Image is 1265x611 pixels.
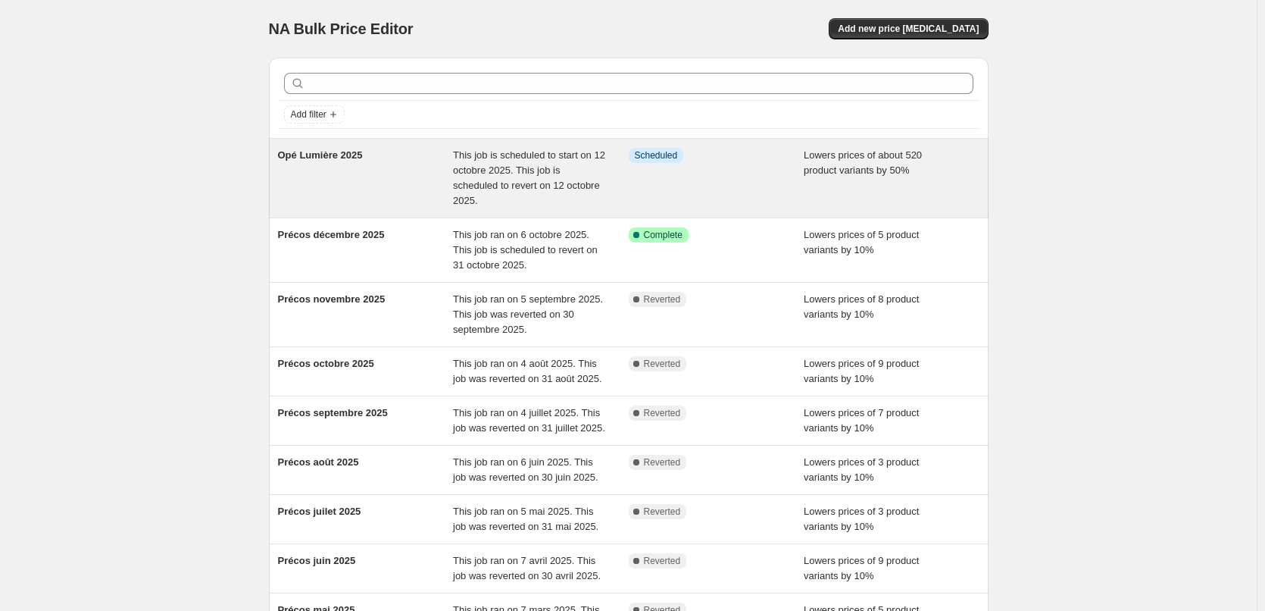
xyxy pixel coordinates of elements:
span: Opé Lumière 2025 [278,149,363,161]
span: Reverted [644,358,681,370]
span: Lowers prices of 8 product variants by 10% [804,293,919,320]
button: Add filter [284,105,345,124]
span: NA Bulk Price Editor [269,20,414,37]
span: Précos novembre 2025 [278,293,386,305]
span: Lowers prices of 9 product variants by 10% [804,555,919,581]
button: Add new price [MEDICAL_DATA] [829,18,988,39]
span: This job ran on 4 août 2025. This job was reverted on 31 août 2025. [453,358,602,384]
span: Scheduled [635,149,678,161]
span: Complete [644,229,682,241]
span: This job ran on 5 septembre 2025. This job was reverted on 30 septembre 2025. [453,293,603,335]
span: Lowers prices of 9 product variants by 10% [804,358,919,384]
span: This job ran on 7 avril 2025. This job was reverted on 30 avril 2025. [453,555,601,581]
span: Précos juilet 2025 [278,506,361,517]
span: Reverted [644,506,681,518]
span: This job ran on 4 juillet 2025. This job was reverted on 31 juillet 2025. [453,407,605,434]
span: Précos juin 2025 [278,555,356,566]
span: Add new price [MEDICAL_DATA] [838,23,979,35]
span: Add filter [291,108,326,121]
span: Reverted [644,555,681,567]
span: Précos août 2025 [278,456,359,468]
span: Lowers prices of 3 product variants by 10% [804,456,919,483]
span: Lowers prices of 7 product variants by 10% [804,407,919,434]
span: This job ran on 6 juin 2025. This job was reverted on 30 juin 2025. [453,456,598,483]
span: Précos octobre 2025 [278,358,374,369]
span: Lowers prices of about 520 product variants by 50% [804,149,922,176]
span: Précos décembre 2025 [278,229,385,240]
span: This job is scheduled to start on 12 octobre 2025. This job is scheduled to revert on 12 octobre ... [453,149,605,206]
span: Reverted [644,407,681,419]
span: Lowers prices of 5 product variants by 10% [804,229,919,255]
span: Lowers prices of 3 product variants by 10% [804,506,919,532]
span: Reverted [644,293,681,305]
span: Reverted [644,456,681,468]
span: This job ran on 5 mai 2025. This job was reverted on 31 mai 2025. [453,506,598,532]
span: This job ran on 6 octobre 2025. This job is scheduled to revert on 31 octobre 2025. [453,229,598,271]
span: Précos septembre 2025 [278,407,388,418]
